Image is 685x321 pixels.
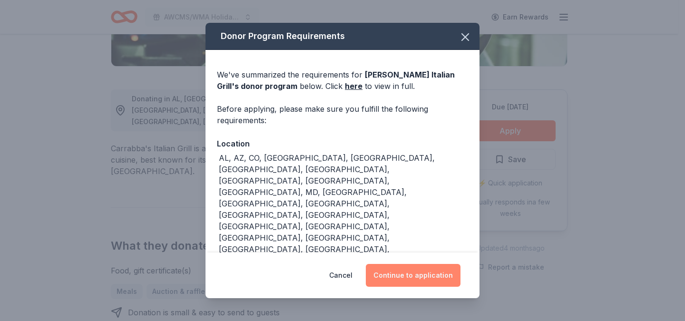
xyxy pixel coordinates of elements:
[366,264,460,287] button: Continue to application
[345,80,362,92] a: here
[217,137,468,150] div: Location
[329,264,352,287] button: Cancel
[205,23,479,50] div: Donor Program Requirements
[217,103,468,126] div: Before applying, please make sure you fulfill the following requirements:
[219,152,468,301] div: AL, AZ, CO, [GEOGRAPHIC_DATA], [GEOGRAPHIC_DATA], [GEOGRAPHIC_DATA], [GEOGRAPHIC_DATA], [GEOGRAPH...
[217,69,468,92] div: We've summarized the requirements for below. Click to view in full.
